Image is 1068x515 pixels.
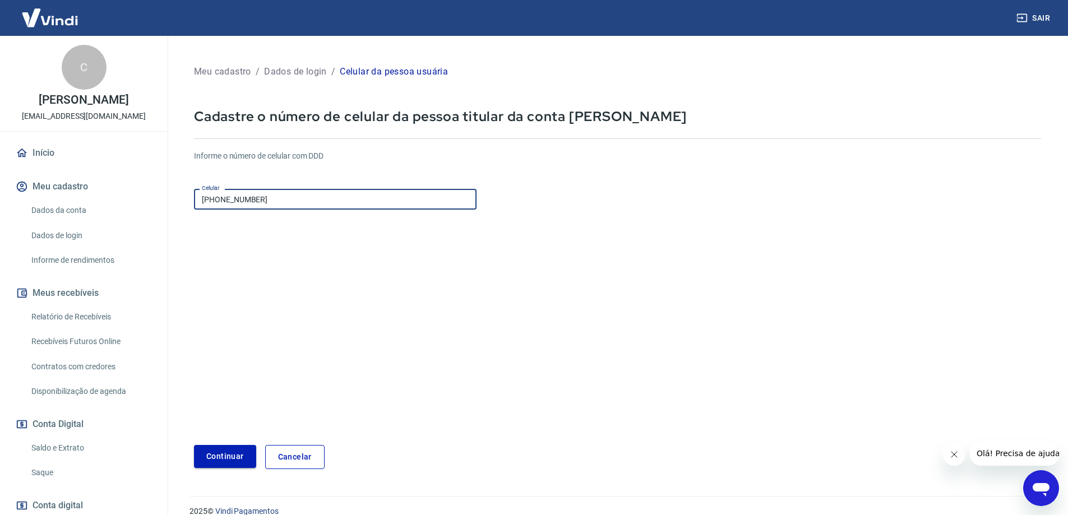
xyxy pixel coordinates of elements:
button: Continuar [194,445,256,468]
a: Informe de rendimentos [27,249,154,272]
span: Olá! Precisa de ajuda? [7,8,94,17]
p: [PERSON_NAME] [39,94,128,106]
p: / [331,65,335,78]
a: Relatório de Recebíveis [27,305,154,328]
p: Celular da pessoa usuária [340,65,448,78]
p: [EMAIL_ADDRESS][DOMAIN_NAME] [22,110,146,122]
a: Disponibilização de agenda [27,380,154,403]
a: Início [13,141,154,165]
a: Dados da conta [27,199,154,222]
button: Sair [1014,8,1055,29]
p: Dados de login [264,65,327,78]
img: Vindi [13,1,86,35]
a: Contratos com credores [27,355,154,378]
p: Cadastre o número de celular da pessoa titular da conta [PERSON_NAME] [194,108,1041,125]
p: / [256,65,260,78]
iframe: Fechar mensagem [943,443,965,466]
label: Celular [202,184,220,192]
h6: Informe o número de celular com DDD [194,150,1041,162]
a: Cancelar [265,445,325,469]
iframe: Mensagem da empresa [970,441,1059,466]
button: Meu cadastro [13,174,154,199]
a: Saldo e Extrato [27,437,154,460]
a: Saque [27,461,154,484]
a: Recebíveis Futuros Online [27,330,154,353]
button: Conta Digital [13,412,154,437]
iframe: Botão para abrir a janela de mensagens [1023,470,1059,506]
p: Meu cadastro [194,65,251,78]
div: C [62,45,107,90]
span: Conta digital [33,498,83,513]
a: Dados de login [27,224,154,247]
button: Meus recebíveis [13,281,154,305]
